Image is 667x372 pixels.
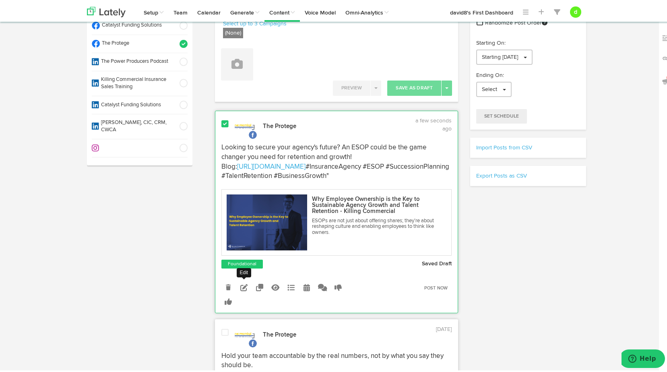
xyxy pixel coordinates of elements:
[482,85,497,91] span: Select
[223,26,243,37] label: (None)
[312,194,439,213] p: Why Employee Ownership is the Key to Sustainable Agency Growth and Talent Retention - Killing Com...
[476,70,580,78] p: Ending On:
[482,53,518,58] span: Starting [DATE]
[312,217,439,234] p: ESOPs are not just about offering shares; they’re about reshaping culture and enabling employees ...
[484,112,519,117] span: Set Schedule
[99,74,174,89] span: Killing Commercial Insurance Sales Training
[387,79,441,94] button: Save As Draft
[263,122,296,128] strong: The Protege
[237,267,252,276] div: Edit
[227,193,307,248] img: 1-2.png
[415,116,452,130] time: a few seconds ago
[235,115,255,135] img: picture
[221,141,452,180] p: Looking to secure your agency's future? An ESOP could be the game changer you need for retention ...
[570,5,581,16] button: d
[476,143,532,149] a: Import Posts from CSV
[248,337,258,347] img: facebook.svg
[237,162,306,169] a: [URL][DOMAIN_NAME]
[100,38,174,46] span: The Protege
[99,100,174,107] span: Catalyst Funding Solutions
[87,5,126,16] img: logo_lately_bg_light.svg
[223,18,287,27] a: Select up to 3 Campaigns
[226,258,258,267] a: Foundational
[263,330,296,336] strong: The Protege
[248,128,258,138] img: facebook.svg
[485,17,547,25] span: Randomize Post Order
[476,37,580,45] p: Starting On:
[476,107,527,122] button: Set Schedule
[333,79,370,94] button: Preview
[422,259,452,265] strong: Saved Draft
[622,348,665,368] iframe: Opens a widget where you can find more information
[476,172,527,177] a: Export Posts as CSV
[436,325,452,331] time: [DATE]
[420,281,452,292] a: Post Now
[99,56,174,64] span: The Power Producers Podcast
[99,118,174,132] span: [PERSON_NAME], CIC, CRM, CWCA
[100,20,174,28] span: Catalyst Funding Solutions
[235,324,255,344] img: picture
